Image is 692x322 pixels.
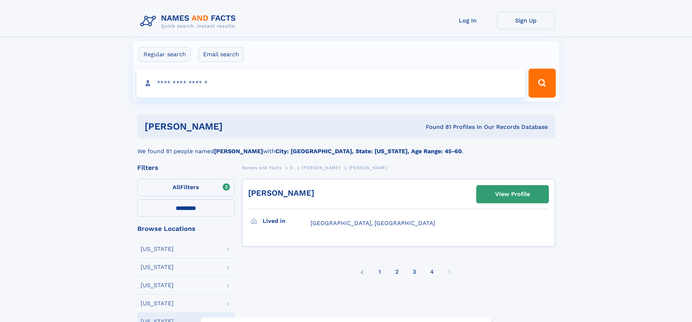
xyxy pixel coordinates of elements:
[349,165,388,170] span: [PERSON_NAME]
[137,69,526,98] input: search input
[290,163,294,172] a: D
[145,122,324,131] h1: [PERSON_NAME]
[302,165,340,170] span: [PERSON_NAME]
[137,164,235,171] div: Filters
[198,47,244,62] label: Email search
[141,282,174,288] div: [US_STATE]
[137,179,235,196] label: Filters
[141,246,174,252] div: [US_STATE]
[379,262,381,281] a: 1
[173,184,180,191] span: All
[497,12,555,29] a: Sign Up
[137,225,235,232] div: Browse Locations
[358,262,367,281] a: Previous
[302,163,340,172] a: [PERSON_NAME]
[395,262,398,281] a: 2
[141,264,174,270] div: [US_STATE]
[139,47,191,62] label: Regular search
[430,262,434,281] a: 4
[248,188,314,197] a: [PERSON_NAME]
[477,186,549,203] a: View Profile
[141,301,174,306] div: [US_STATE]
[529,69,555,98] button: Search Button
[413,262,416,281] a: 3
[137,138,555,156] div: We found 81 people named with .
[495,186,530,203] div: View Profile
[448,262,451,281] div: 5
[324,123,548,131] div: Found 81 Profiles In Our Records Database
[263,215,311,227] h3: Lived in
[275,148,462,155] b: City: [GEOGRAPHIC_DATA], State: [US_STATE], Age Range: 45-60
[311,220,435,227] span: [GEOGRAPHIC_DATA], [GEOGRAPHIC_DATA]
[214,148,263,155] b: [PERSON_NAME]
[242,163,282,172] a: Names and Facts
[439,12,497,29] a: Log In
[137,12,242,31] img: Logo Names and Facts
[290,165,294,170] span: D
